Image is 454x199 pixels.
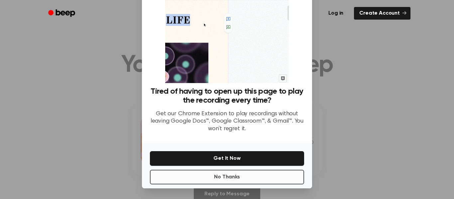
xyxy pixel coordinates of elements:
[150,151,304,166] button: Get It Now
[150,110,304,133] p: Get our Chrome Extension to play recordings without leaving Google Docs™, Google Classroom™, & Gm...
[44,7,81,20] a: Beep
[150,87,304,105] h3: Tired of having to open up this page to play the recording every time?
[354,7,410,20] a: Create Account
[322,6,350,21] a: Log in
[150,170,304,184] button: No Thanks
